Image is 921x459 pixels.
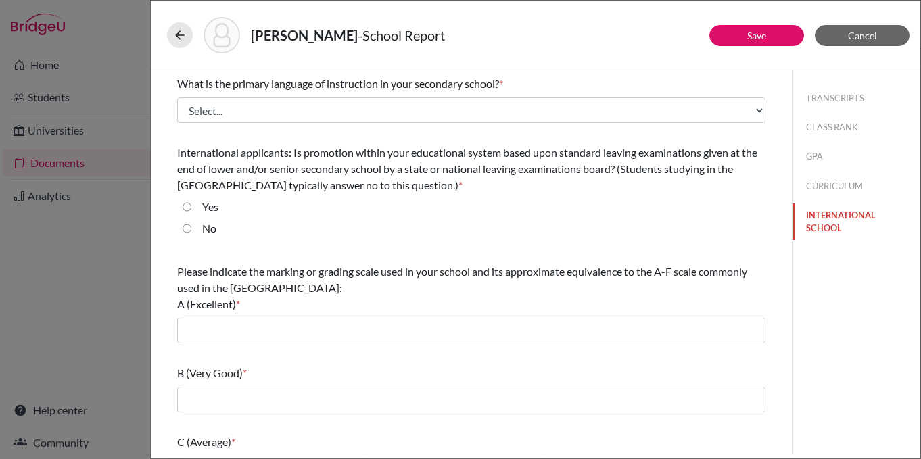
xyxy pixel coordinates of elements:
[793,174,920,198] button: CURRICULUM
[177,146,757,191] span: International applicants: Is promotion within your educational system based upon standard leaving...
[793,116,920,139] button: CLASS RANK
[177,366,243,379] span: B (Very Good)
[177,77,499,90] span: What is the primary language of instruction in your secondary school?
[177,265,747,310] span: Please indicate the marking or grading scale used in your school and its approximate equivalence ...
[202,199,218,215] label: Yes
[251,27,358,43] strong: [PERSON_NAME]
[202,220,216,237] label: No
[177,435,231,448] span: C (Average)
[793,87,920,110] button: TRANSCRIPTS
[793,203,920,240] button: INTERNATIONAL SCHOOL
[793,145,920,168] button: GPA
[358,27,445,43] span: - School Report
